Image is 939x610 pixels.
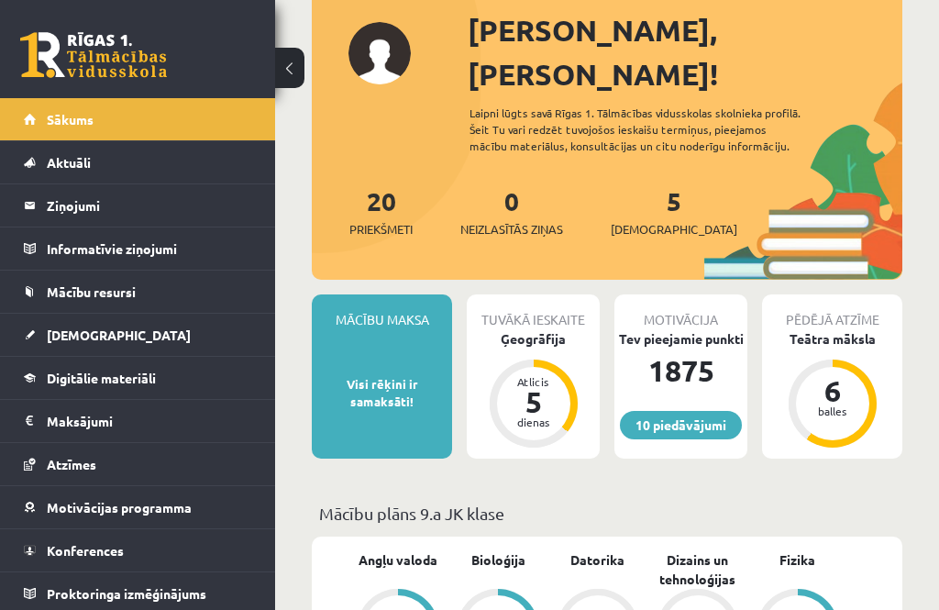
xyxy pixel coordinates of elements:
[24,357,252,399] a: Digitālie materiāli
[611,220,737,238] span: [DEMOGRAPHIC_DATA]
[24,227,252,270] a: Informatīvie ziņojumi
[47,327,191,343] span: [DEMOGRAPHIC_DATA]
[47,456,96,472] span: Atzīmes
[47,370,156,386] span: Digitālie materiāli
[20,32,167,78] a: Rīgas 1. Tālmācības vidusskola
[467,329,600,349] div: Ģeogrāfija
[47,184,252,227] legend: Ziņojumi
[506,416,561,427] div: dienas
[47,283,136,300] span: Mācību resursi
[24,184,252,227] a: Ziņojumi
[47,227,252,270] legend: Informatīvie ziņojumi
[570,550,624,570] a: Datorika
[614,329,747,349] div: Tev pieejamie punkti
[779,550,815,570] a: Fizika
[467,329,600,450] a: Ģeogrāfija Atlicis 5 dienas
[312,294,452,329] div: Mācību maksa
[762,294,902,329] div: Pēdējā atzīme
[611,184,737,238] a: 5[DEMOGRAPHIC_DATA]
[506,387,561,416] div: 5
[620,411,742,439] a: 10 piedāvājumi
[47,154,91,171] span: Aktuāli
[467,294,600,329] div: Tuvākā ieskaite
[468,8,902,96] div: [PERSON_NAME], [PERSON_NAME]!
[614,294,747,329] div: Motivācija
[24,443,252,485] a: Atzīmes
[349,220,413,238] span: Priekšmeti
[47,585,206,602] span: Proktoringa izmēģinājums
[506,376,561,387] div: Atlicis
[805,376,860,405] div: 6
[24,141,252,183] a: Aktuāli
[47,400,252,442] legend: Maksājumi
[349,184,413,238] a: 20Priekšmeti
[762,329,902,349] div: Teātra māksla
[24,314,252,356] a: [DEMOGRAPHIC_DATA]
[647,550,747,589] a: Dizains un tehnoloģijas
[319,501,895,526] p: Mācību plāns 9.a JK klase
[24,98,252,140] a: Sākums
[471,550,525,570] a: Bioloģija
[359,550,437,570] a: Angļu valoda
[47,111,94,128] span: Sākums
[24,486,252,528] a: Motivācijas programma
[762,329,902,450] a: Teātra māksla 6 balles
[24,529,252,571] a: Konferences
[614,349,747,393] div: 1875
[24,400,252,442] a: Maksājumi
[47,542,124,559] span: Konferences
[24,271,252,313] a: Mācību resursi
[469,105,823,154] div: Laipni lūgts savā Rīgas 1. Tālmācības vidusskolas skolnieka profilā. Šeit Tu vari redzēt tuvojošo...
[460,220,563,238] span: Neizlasītās ziņas
[460,184,563,238] a: 0Neizlasītās ziņas
[321,375,443,411] p: Visi rēķini ir samaksāti!
[805,405,860,416] div: balles
[47,499,192,516] span: Motivācijas programma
